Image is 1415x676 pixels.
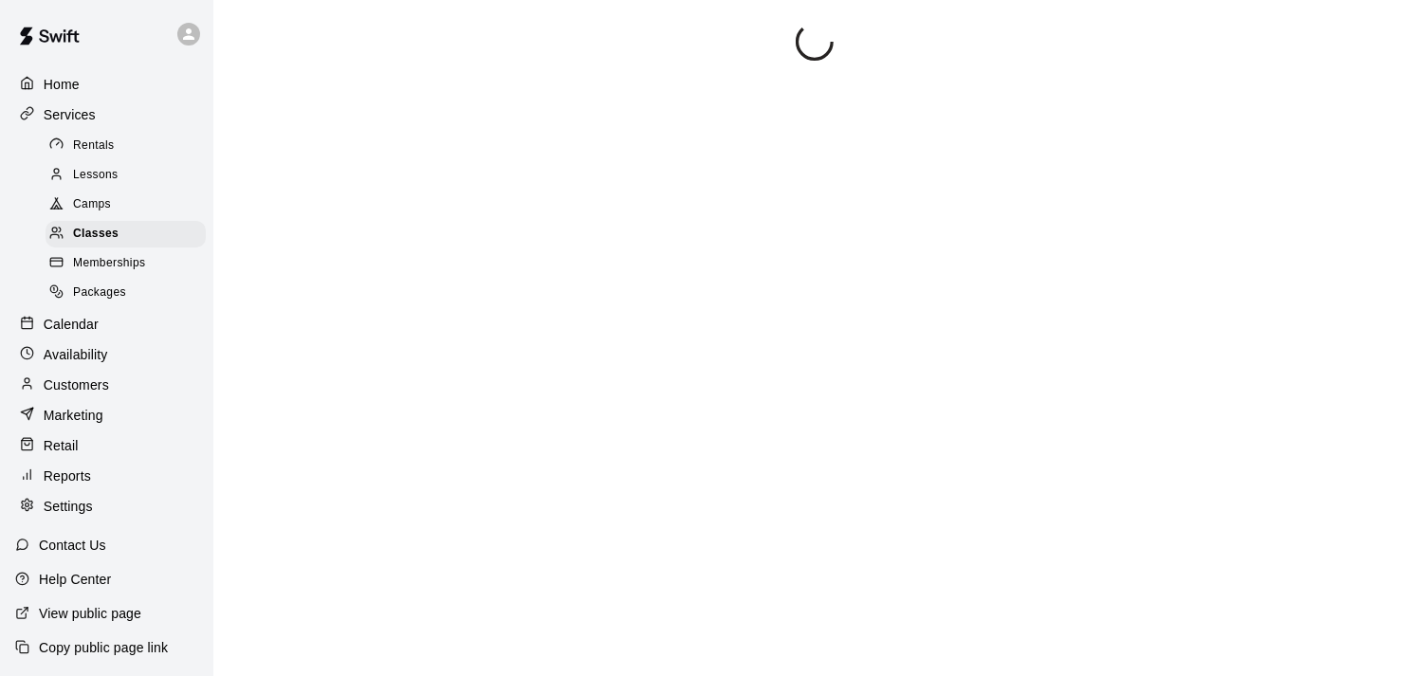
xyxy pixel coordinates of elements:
[15,492,198,521] a: Settings
[73,137,115,155] span: Rentals
[46,250,206,277] div: Memberships
[15,462,198,490] a: Reports
[46,192,206,218] div: Camps
[15,100,198,129] a: Services
[15,70,198,99] a: Home
[44,105,96,124] p: Services
[73,225,119,244] span: Classes
[46,220,213,249] a: Classes
[39,536,106,555] p: Contact Us
[46,279,213,308] a: Packages
[46,221,206,247] div: Classes
[46,280,206,306] div: Packages
[46,160,213,190] a: Lessons
[39,638,168,657] p: Copy public page link
[46,162,206,189] div: Lessons
[44,497,93,516] p: Settings
[44,375,109,394] p: Customers
[73,195,111,214] span: Camps
[73,166,119,185] span: Lessons
[44,75,80,94] p: Home
[39,604,141,623] p: View public page
[44,315,99,334] p: Calendar
[46,133,206,159] div: Rentals
[44,466,91,485] p: Reports
[46,131,213,160] a: Rentals
[39,570,111,589] p: Help Center
[46,191,213,220] a: Camps
[15,371,198,399] a: Customers
[44,345,108,364] p: Availability
[73,254,145,273] span: Memberships
[44,436,79,455] p: Retail
[15,310,198,338] a: Calendar
[15,401,198,429] a: Marketing
[15,431,198,460] a: Retail
[73,283,126,302] span: Packages
[44,406,103,425] p: Marketing
[15,340,198,369] a: Availability
[46,249,213,279] a: Memberships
